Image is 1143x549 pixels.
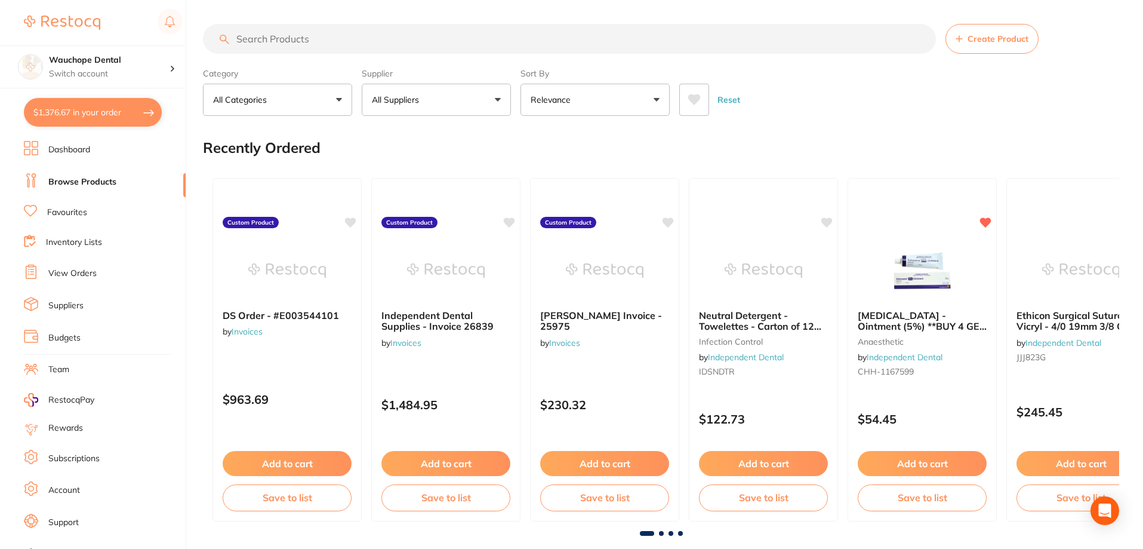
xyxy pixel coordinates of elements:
[248,241,326,300] img: DS Order - #E003544101
[24,98,162,127] button: $1,376.67 in your order
[213,94,272,106] p: All Categories
[945,24,1039,54] button: Create Product
[232,326,263,337] a: Invoices
[540,398,669,412] p: $230.32
[48,364,69,376] a: Team
[381,398,510,412] p: $1,484.95
[699,310,828,332] b: Neutral Detergent - Towelettes - Carton of 12 (Refills)
[968,34,1028,44] span: Create Product
[381,484,510,511] button: Save to list
[540,451,669,476] button: Add to cart
[858,367,987,376] small: CHH-1167599
[223,484,352,511] button: Save to list
[46,237,102,249] a: Inventory Lists
[699,367,828,376] small: IDSNDTR
[714,84,744,116] button: Reset
[858,352,942,363] span: by
[48,144,90,156] a: Dashboard
[47,207,87,219] a: Favourites
[699,352,784,363] span: by
[531,94,575,106] p: Relevance
[858,412,987,426] p: $54.45
[362,84,511,116] button: All Suppliers
[48,176,116,188] a: Browse Products
[223,451,352,476] button: Add to cart
[725,241,802,300] img: Neutral Detergent - Towelettes - Carton of 12 (Refills)
[223,310,352,321] b: DS Order - #E003544101
[49,54,170,66] h4: Wauchope Dental
[48,453,100,465] a: Subscriptions
[381,310,510,332] b: Independent Dental Supplies - Invoice 26839
[549,338,580,348] a: Invoices
[372,94,424,106] p: All Suppliers
[48,422,83,434] a: Rewards
[390,338,421,348] a: Invoices
[223,326,263,337] span: by
[883,241,961,300] img: Xylocaine - Ointment (5%) **BUY 4 GET 1 FREE**
[540,338,580,348] span: by
[1025,338,1101,348] a: Independent Dental
[203,140,321,157] h2: Recently Ordered
[699,451,828,476] button: Add to cart
[1016,338,1101,348] span: by
[699,337,828,346] small: infection control
[223,392,352,406] p: $963.69
[858,451,987,476] button: Add to cart
[381,217,438,229] label: Custom Product
[540,310,669,332] b: Erskine Invoice - 25975
[407,241,485,300] img: Independent Dental Supplies - Invoice 26839
[48,268,97,280] a: View Orders
[48,394,94,406] span: RestocqPay
[24,16,100,30] img: Restocq Logo
[48,517,79,529] a: Support
[540,217,596,229] label: Custom Product
[520,68,670,79] label: Sort By
[1090,496,1119,525] div: Open Intercom Messenger
[708,352,784,363] a: Independent Dental
[203,84,352,116] button: All Categories
[24,9,100,36] a: Restocq Logo
[24,393,94,407] a: RestocqPay
[858,337,987,346] small: anaesthetic
[203,24,936,54] input: Search Products
[566,241,643,300] img: Erskine Invoice - 25975
[49,68,170,80] p: Switch account
[362,68,511,79] label: Supplier
[540,484,669,511] button: Save to list
[520,84,670,116] button: Relevance
[699,484,828,511] button: Save to list
[867,352,942,363] a: Independent Dental
[699,412,828,426] p: $122.73
[48,300,84,312] a: Suppliers
[381,338,421,348] span: by
[19,55,42,79] img: Wauchope Dental
[1042,241,1120,300] img: Ethicon Surgical Sutures - Vicryl - 4/0 19mm 3/8 Circle - J823G
[858,484,987,511] button: Save to list
[203,68,352,79] label: Category
[381,451,510,476] button: Add to cart
[223,217,279,229] label: Custom Product
[858,310,987,332] b: Xylocaine - Ointment (5%) **BUY 4 GET 1 FREE**
[48,332,81,344] a: Budgets
[48,484,80,496] a: Account
[24,393,38,407] img: RestocqPay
